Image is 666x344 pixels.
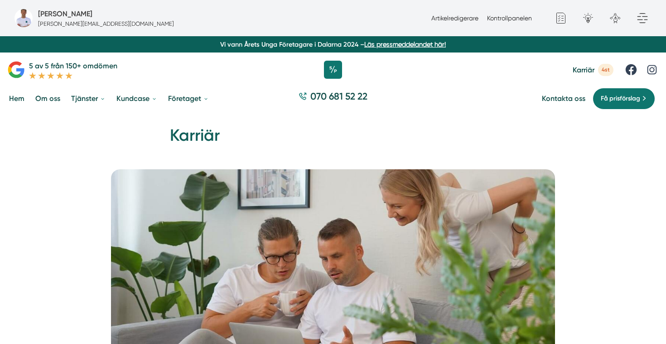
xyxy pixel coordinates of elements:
span: 4st [598,64,613,76]
a: Kontrollpanelen [487,14,532,22]
a: Hem [7,87,26,110]
a: Läs pressmeddelandet här! [364,41,446,48]
a: Få prisförslag [593,88,655,110]
h5: Administratör [38,8,92,19]
p: 5 av 5 från 150+ omdömen [29,60,117,72]
img: foretagsbild-pa-smartproduktion-en-webbyraer-i-dalarnas-lan.png [14,9,33,27]
a: Artikelredigerare [431,14,478,22]
a: Om oss [34,87,62,110]
a: Kontakta oss [542,94,585,103]
p: Vi vann Årets Unga Företagare i Dalarna 2024 – [4,40,662,49]
a: Kundcase [115,87,159,110]
p: [PERSON_NAME][EMAIL_ADDRESS][DOMAIN_NAME] [38,19,174,28]
span: Få prisförslag [601,94,640,104]
span: 070 681 52 22 [310,90,367,103]
h1: Karriär [170,124,496,154]
a: 070 681 52 22 [295,90,371,107]
a: Karriär 4st [573,64,613,76]
span: Karriär [573,66,594,74]
a: Företaget [166,87,211,110]
a: Tjänster [69,87,107,110]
